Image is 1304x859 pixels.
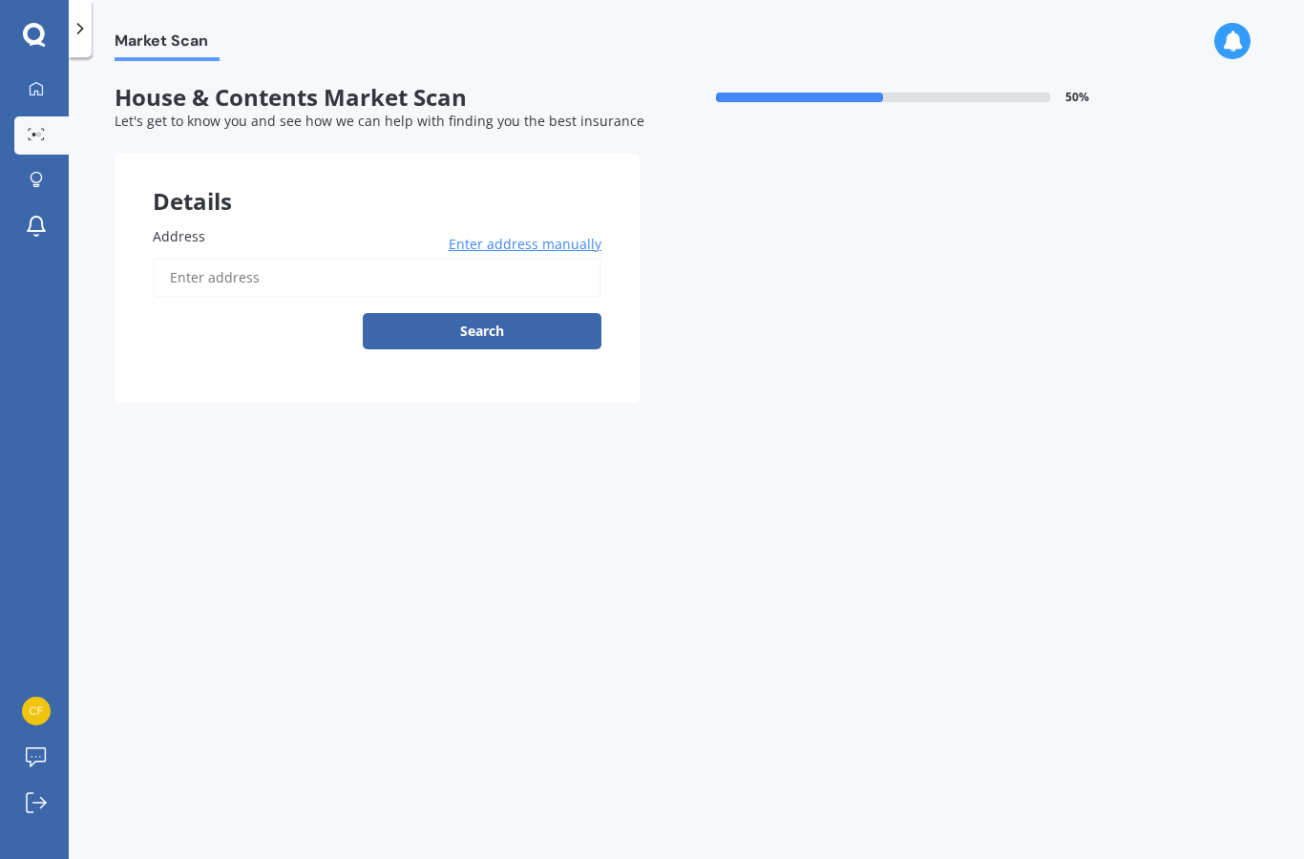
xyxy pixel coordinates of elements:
span: House & Contents Market Scan [115,84,640,112]
span: Market Scan [115,31,220,57]
div: Details [115,154,640,211]
span: Enter address manually [449,235,601,254]
span: Address [153,227,205,245]
button: Search [363,313,601,349]
input: Enter address [153,258,601,298]
span: Let's get to know you and see how we can help with finding you the best insurance [115,112,644,130]
img: e4ef55135cbeb1ba41cf783fc964f223 [22,697,51,725]
span: 50 % [1065,91,1089,104]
